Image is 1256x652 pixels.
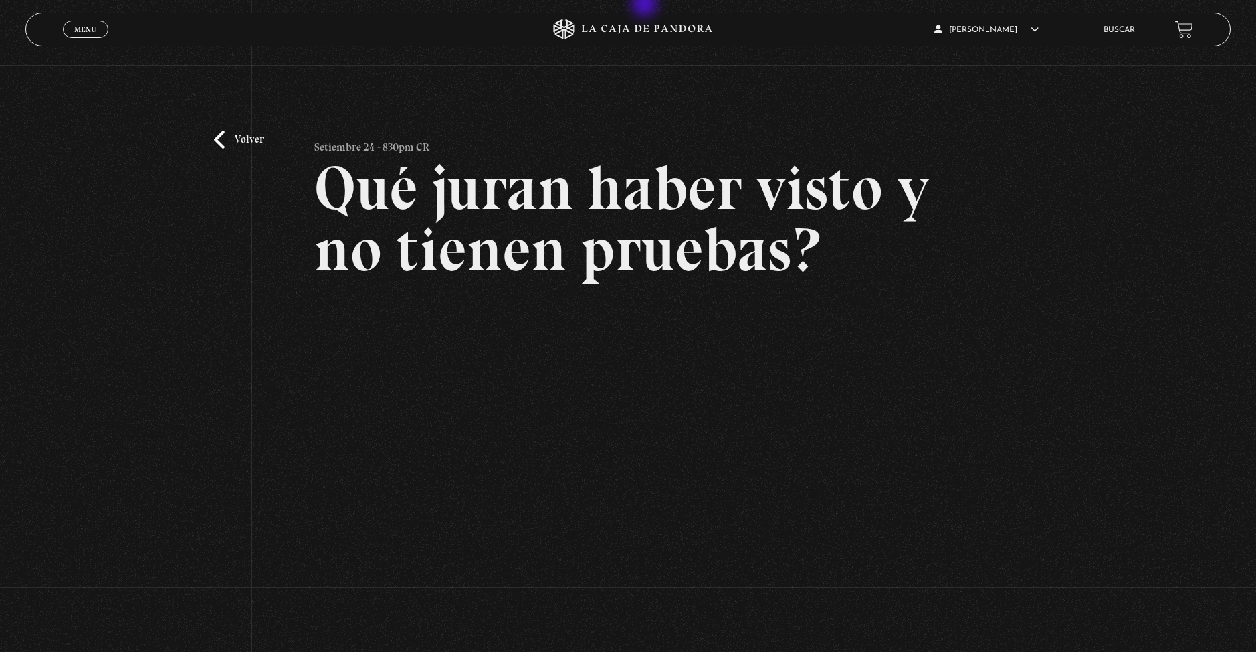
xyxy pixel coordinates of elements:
[214,131,264,149] a: Volver
[74,25,96,33] span: Menu
[1104,26,1135,34] a: Buscar
[314,157,942,280] h2: Qué juran haber visto y no tienen pruebas?
[70,37,102,46] span: Cerrar
[934,26,1039,34] span: [PERSON_NAME]
[1175,21,1193,39] a: View your shopping cart
[314,131,429,157] p: Setiembre 24 - 830pm CR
